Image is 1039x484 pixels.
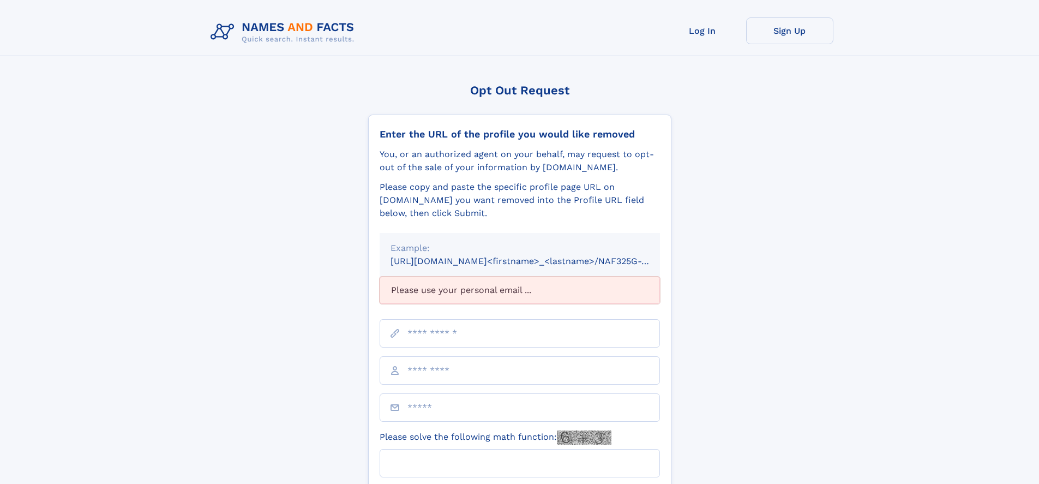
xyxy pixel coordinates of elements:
div: Enter the URL of the profile you would like removed [380,128,660,140]
small: [URL][DOMAIN_NAME]<firstname>_<lastname>/NAF325G-xxxxxxxx [391,256,681,266]
div: Please copy and paste the specific profile page URL on [DOMAIN_NAME] you want removed into the Pr... [380,181,660,220]
a: Sign Up [746,17,833,44]
div: Example: [391,242,649,255]
div: Please use your personal email ... [380,277,660,304]
img: Logo Names and Facts [206,17,363,47]
label: Please solve the following math function: [380,431,611,445]
div: You, or an authorized agent on your behalf, may request to opt-out of the sale of your informatio... [380,148,660,174]
a: Log In [659,17,746,44]
div: Opt Out Request [368,83,671,97]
